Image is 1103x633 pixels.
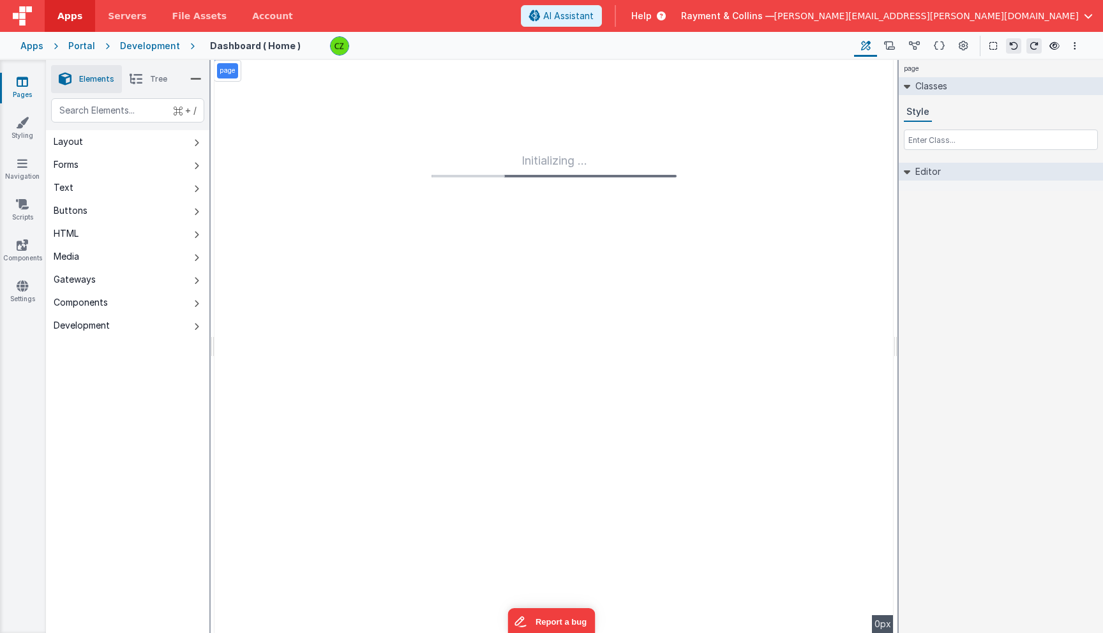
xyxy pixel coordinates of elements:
p: page [220,66,236,76]
button: Components [46,291,209,314]
div: --> [214,60,894,633]
span: Tree [150,74,167,84]
button: HTML [46,222,209,245]
div: Portal [68,40,95,52]
button: Development [46,314,209,337]
h2: Editor [910,163,941,181]
span: Servers [108,10,146,22]
button: AI Assistant [521,5,602,27]
div: Initializing ... [431,152,677,177]
button: Layout [46,130,209,153]
div: Apps [20,40,43,52]
button: Buttons [46,199,209,222]
div: Development [120,40,180,52]
span: AI Assistant [543,10,594,22]
div: Media [54,250,79,263]
div: Text [54,181,73,194]
span: [PERSON_NAME][EMAIL_ADDRESS][PERSON_NAME][DOMAIN_NAME] [774,10,1079,22]
span: Apps [57,10,82,22]
div: Forms [54,158,79,171]
div: HTML [54,227,79,240]
img: b4a104e37d07c2bfba7c0e0e4a273d04 [331,37,349,55]
span: Elements [79,74,114,84]
span: Help [631,10,652,22]
div: Components [54,296,108,309]
button: Text [46,176,209,199]
div: 0px [872,615,894,633]
h2: Classes [910,77,947,95]
div: Gateways [54,273,96,286]
button: Media [46,245,209,268]
span: + / [174,98,197,123]
div: Buttons [54,204,87,217]
button: Forms [46,153,209,176]
h4: page [899,60,924,77]
span: Rayment & Collins — [681,10,774,22]
input: Enter Class... [904,130,1098,150]
div: Layout [54,135,83,148]
span: File Assets [172,10,227,22]
input: Search Elements... [51,98,204,123]
div: Development [54,319,110,332]
button: Options [1067,38,1083,54]
button: Gateways [46,268,209,291]
button: Style [904,103,932,122]
h4: Dashboard ( Home ) [210,41,301,50]
button: Rayment & Collins — [PERSON_NAME][EMAIL_ADDRESS][PERSON_NAME][DOMAIN_NAME] [681,10,1093,22]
